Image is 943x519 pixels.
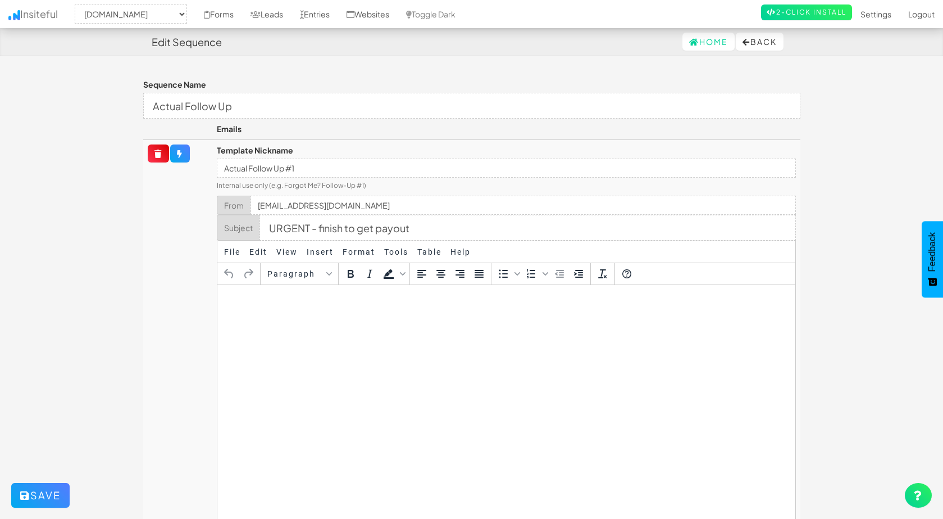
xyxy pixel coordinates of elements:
[343,247,375,256] span: Format
[341,264,360,283] button: Bold
[761,4,852,20] a: 2-Click Install
[224,247,240,256] span: File
[417,247,441,256] span: Table
[431,264,450,283] button: Align center
[152,37,222,48] h4: Edit Sequence
[384,247,408,256] span: Tools
[593,264,612,283] button: Clear formatting
[736,33,783,51] button: Back
[470,264,489,283] button: Justify
[259,215,795,241] input: hi@example.com
[249,247,267,256] span: Edit
[522,264,550,283] div: Numbered list
[11,483,70,508] button: Save
[617,264,636,283] button: Help
[450,247,471,256] span: Help
[682,33,735,51] a: Home
[267,269,322,278] span: Paragraph
[379,264,407,283] div: Background color
[8,10,20,20] img: icon.png
[922,221,943,297] button: Feedback - Show survey
[494,264,522,283] div: Bullet list
[569,264,588,283] button: Increase indent
[360,264,379,283] button: Italic
[263,264,336,283] button: Blocks
[250,196,795,215] input: hi@example.com
[239,264,258,283] button: Redo
[220,264,239,283] button: Undo
[217,159,795,178] input: Bump 1
[217,145,293,156] label: Template Nickname
[450,264,470,283] button: Align right
[217,196,250,215] span: From
[143,79,206,90] label: Sequence Name
[307,247,334,256] span: Insert
[276,247,298,256] span: View
[217,180,795,190] small: Internal use only (e.g. Forgot Me? Follow-Up #1)
[927,232,937,272] span: Feedback
[412,264,431,283] button: Align left
[217,215,259,241] span: Subject
[212,119,800,139] th: Emails
[550,264,569,283] button: Decrease indent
